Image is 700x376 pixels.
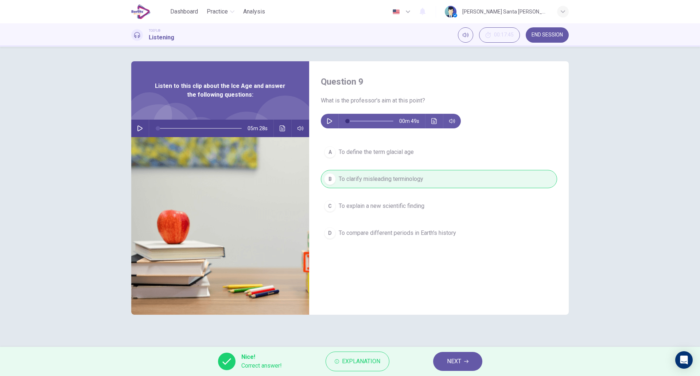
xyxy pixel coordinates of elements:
img: en [392,9,401,15]
button: Explanation [326,352,389,371]
button: END SESSION [526,27,569,43]
img: EduSynch logo [131,4,151,19]
span: Listen to this clip about the Ice Age and answer the following questions: [155,82,285,99]
span: Practice [207,7,228,16]
span: Analysis [243,7,265,16]
h1: Listening [149,33,174,42]
span: Explanation [342,356,380,367]
button: Click to see the audio transcription [428,114,440,128]
h4: Question 9 [321,76,557,88]
span: 05m 28s [248,120,273,137]
button: Dashboard [167,5,201,18]
span: What is the professor's aim at this point? [321,96,557,105]
span: TOEFL® [149,28,160,33]
span: END SESSION [532,32,563,38]
button: NEXT [433,352,482,371]
span: Nice! [241,353,282,361]
button: Analysis [240,5,268,18]
span: 00:17:45 [494,32,514,38]
span: Dashboard [170,7,198,16]
img: Profile picture [445,6,456,18]
span: NEXT [447,356,461,367]
div: Open Intercom Messenger [675,351,693,369]
div: [PERSON_NAME] Santa [PERSON_NAME] [462,7,548,16]
button: Practice [204,5,237,18]
div: Mute [458,27,473,43]
button: 00:17:45 [479,27,520,43]
span: Correct answer! [241,361,282,370]
button: Click to see the audio transcription [277,120,288,137]
span: 00m 49s [399,114,425,128]
div: Hide [479,27,520,43]
img: Listen to this clip about the Ice Age and answer the following questions: [131,137,309,315]
a: EduSynch logo [131,4,167,19]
